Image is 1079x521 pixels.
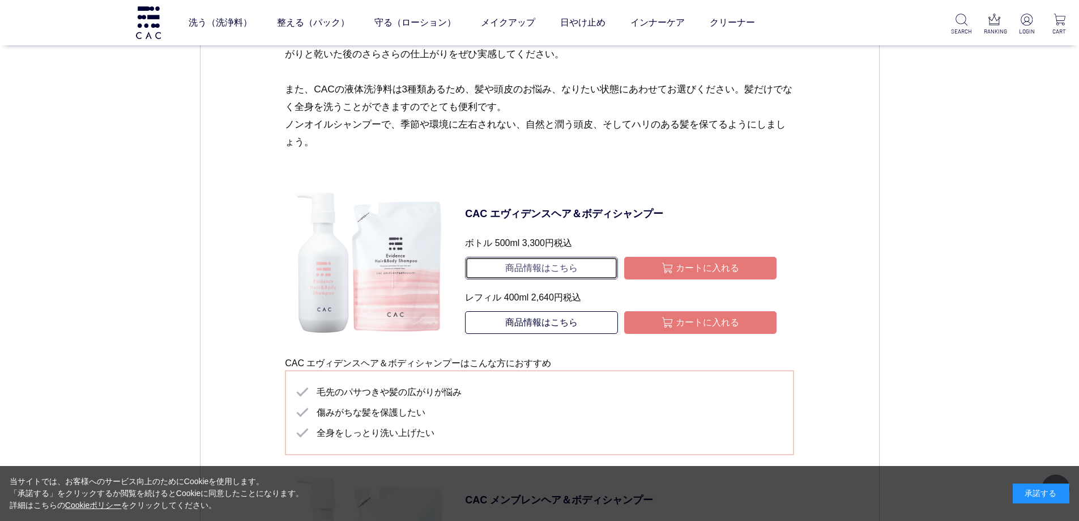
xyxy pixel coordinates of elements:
[285,357,794,370] p: CAC エヴィデンスヘア＆ボディシャンプーはこんな方におすすめ
[465,257,617,279] a: 商品情報はこちら
[624,257,777,279] button: カートに入れる
[465,291,777,304] p: レフィル 400ml 2,640円
[465,206,777,222] a: CAC エヴィデンスヘア＆ボディシャンプー
[560,7,605,39] a: 日やけ止め
[65,501,122,510] a: Cookieポリシー
[624,311,777,334] button: カートに入れる
[1049,27,1070,36] p: CART
[481,7,535,39] a: メイクアップ
[277,7,349,39] a: 整える（パック）
[1013,484,1069,503] div: 承諾する
[297,382,782,403] li: 毛先のパサつきや髪の広がりが悩み
[1016,27,1037,36] p: LOGIN
[189,7,252,39] a: 洗う（洗浄料）
[951,14,972,36] a: SEARCH
[554,238,572,248] span: 税込
[465,311,617,334] a: 商品情報はこちら
[563,293,581,302] span: 税込
[134,6,163,39] img: logo
[374,7,456,39] a: 守る（ローション）
[984,27,1005,36] p: RANKING
[984,14,1005,36] a: RANKING
[465,236,777,250] p: ボトル 500ml 3,300円
[951,27,972,36] p: SEARCH
[285,181,448,345] img: CACエヴィデンススーパーヘアアンドボディシャンプー
[10,476,304,511] div: 当サイトでは、お客様へのサービス向上のためにCookieを使用します。 「承諾する」をクリックするか閲覧を続けるとCookieに同意したことになります。 詳細はこちらの をクリックしてください。
[630,7,685,39] a: インナーケア
[297,423,782,443] li: 全身をしっとり洗い上げたい
[297,403,782,423] li: 傷みがちな髪を保護したい
[710,7,755,39] a: クリーナー
[1016,14,1037,36] a: LOGIN
[1049,14,1070,36] a: CART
